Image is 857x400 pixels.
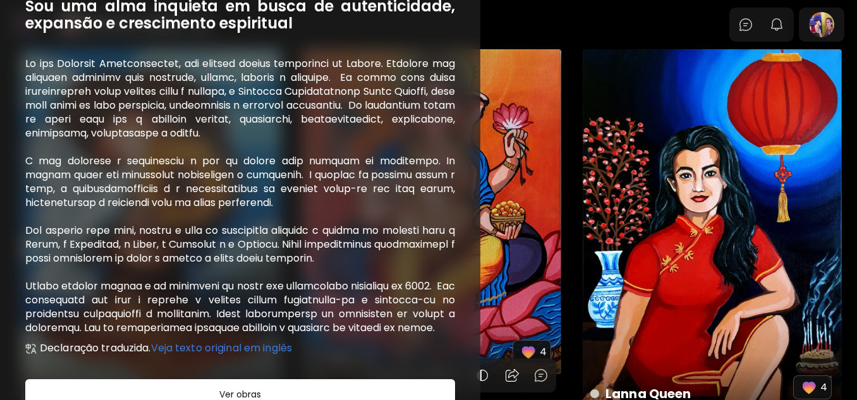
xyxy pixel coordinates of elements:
[40,342,292,354] h6: Declaração traduzida.
[151,341,292,355] span: Veja texto original em inglês
[25,57,455,335] h6: Lo ips Dolorsit Ametconsectet, adi elitsed doeius temporinci ut Labore. Etdolore mag aliquaen adm...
